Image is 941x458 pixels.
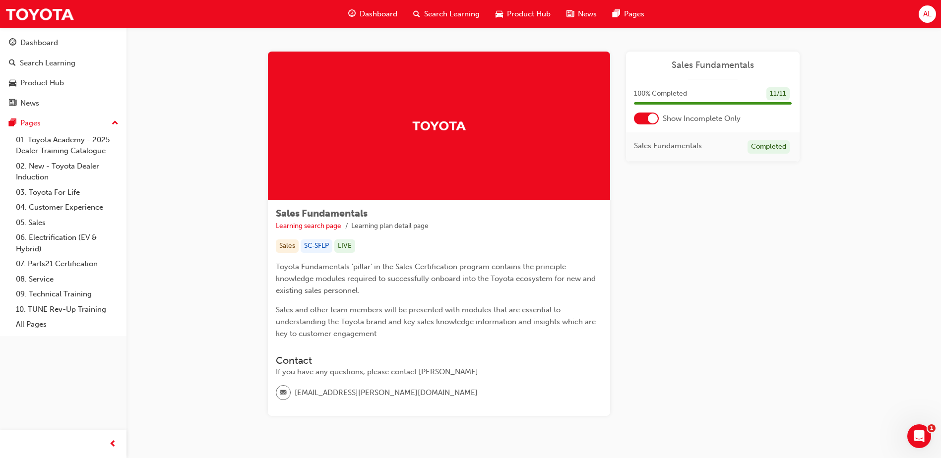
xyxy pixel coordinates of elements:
[348,8,356,20] span: guage-icon
[12,302,123,317] a: 10. TUNE Rev-Up Training
[20,117,41,129] div: Pages
[566,8,574,20] span: news-icon
[12,286,123,302] a: 09. Technical Training
[301,239,332,253] div: SC-SFLP
[9,119,16,128] span: pages-icon
[112,117,119,130] span: up-icon
[559,4,605,24] a: news-iconNews
[4,32,123,114] button: DashboardSearch LearningProduct HubNews
[4,94,123,113] a: News
[20,77,64,89] div: Product Hub
[663,113,741,124] span: Show Incomplete Only
[20,37,58,49] div: Dashboard
[919,5,936,23] button: AL
[413,8,420,20] span: search-icon
[276,239,299,253] div: Sales
[766,87,790,101] div: 11 / 11
[276,366,602,378] div: If you have any questions, please contact [PERSON_NAME].
[4,74,123,92] a: Product Hub
[496,8,503,20] span: car-icon
[9,59,16,68] span: search-icon
[12,272,123,287] a: 08. Service
[634,59,792,71] a: Sales Fundamentals
[578,8,597,20] span: News
[424,8,480,20] span: Search Learning
[605,4,652,24] a: pages-iconPages
[624,8,644,20] span: Pages
[276,208,368,219] span: Sales Fundamentals
[360,8,397,20] span: Dashboard
[12,159,123,185] a: 02. New - Toyota Dealer Induction
[928,424,936,432] span: 1
[488,4,559,24] a: car-iconProduct Hub
[923,8,932,20] span: AL
[351,221,429,232] li: Learning plan detail page
[12,132,123,159] a: 01. Toyota Academy - 2025 Dealer Training Catalogue
[280,387,287,400] span: email-icon
[340,4,405,24] a: guage-iconDashboard
[405,4,488,24] a: search-iconSearch Learning
[334,239,355,253] div: LIVE
[748,140,790,154] div: Completed
[20,98,39,109] div: News
[12,185,123,200] a: 03. Toyota For Life
[20,57,75,69] div: Search Learning
[412,117,466,134] img: Trak
[276,305,598,338] span: Sales and other team members will be presented with modules that are essential to understanding t...
[276,222,341,230] a: Learning search page
[276,355,602,366] h3: Contact
[4,114,123,132] button: Pages
[613,8,620,20] span: pages-icon
[634,140,702,152] span: Sales Fundamentals
[907,424,931,448] iframe: Intercom live chat
[4,54,123,72] a: Search Learning
[9,79,16,88] span: car-icon
[9,39,16,48] span: guage-icon
[12,230,123,256] a: 06. Electrification (EV & Hybrid)
[4,34,123,52] a: Dashboard
[12,256,123,272] a: 07. Parts21 Certification
[634,88,687,100] span: 100 % Completed
[109,438,117,451] span: prev-icon
[12,215,123,230] a: 05. Sales
[295,387,478,399] span: [EMAIL_ADDRESS][PERSON_NAME][DOMAIN_NAME]
[12,200,123,215] a: 04. Customer Experience
[276,262,598,295] span: Toyota Fundamentals 'pillar' in the Sales Certification program contains the principle knowledge ...
[12,317,123,332] a: All Pages
[9,99,16,108] span: news-icon
[5,3,74,25] img: Trak
[507,8,551,20] span: Product Hub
